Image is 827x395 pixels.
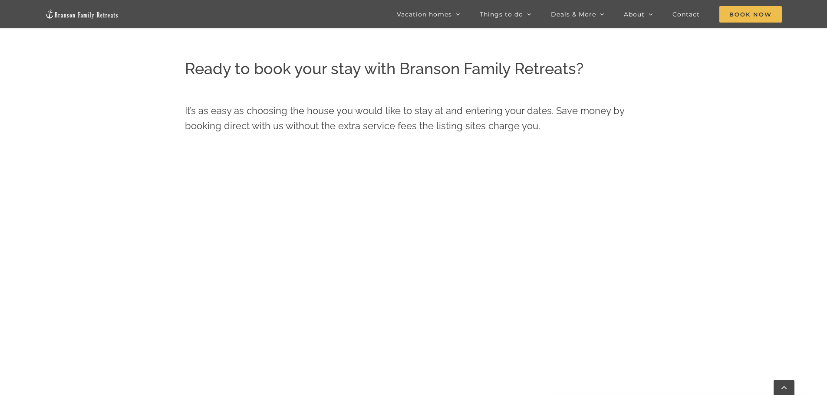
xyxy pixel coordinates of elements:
[45,9,119,19] img: Branson Family Retreats Logo
[672,11,700,17] span: Contact
[719,6,782,23] span: Book Now
[480,11,523,17] span: Things to do
[551,11,596,17] span: Deals & More
[397,11,452,17] span: Vacation homes
[185,103,642,134] p: It’s as easy as choosing the house you would like to stay at and entering your dates. Save money ...
[624,11,645,17] span: About
[185,58,642,79] h2: Ready to book your stay with Branson Family Retreats?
